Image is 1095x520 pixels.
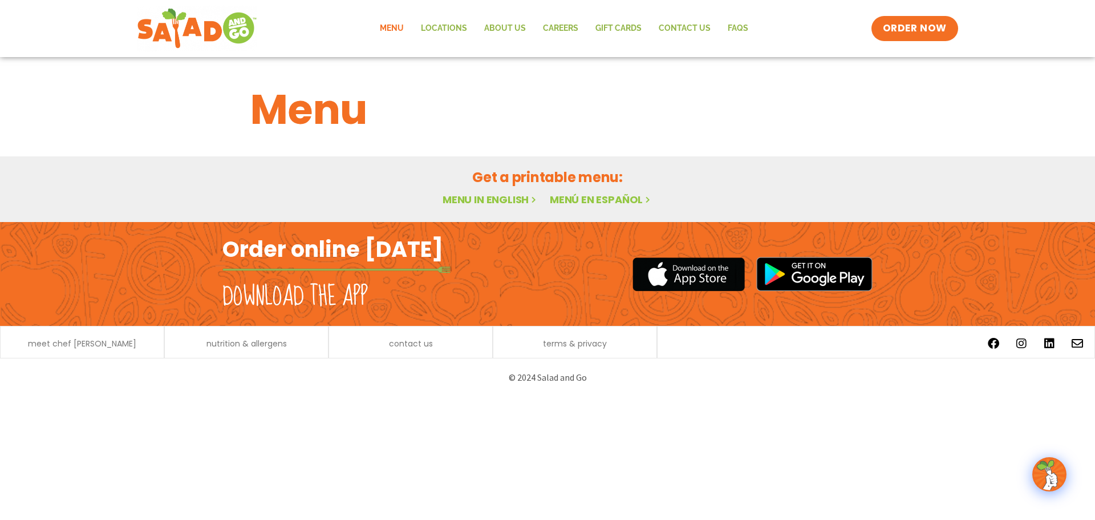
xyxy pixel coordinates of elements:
[756,257,873,291] img: google_play
[719,15,757,42] a: FAQs
[550,192,652,207] a: Menú en español
[443,192,538,207] a: Menu in English
[632,256,745,293] img: appstore
[371,15,757,42] nav: Menu
[28,340,136,348] a: meet chef [PERSON_NAME]
[137,6,257,51] img: new-SAG-logo-768×292
[543,340,607,348] a: terms & privacy
[371,15,412,42] a: Menu
[389,340,433,348] a: contact us
[871,16,958,41] a: ORDER NOW
[222,267,451,273] img: fork
[883,22,947,35] span: ORDER NOW
[534,15,587,42] a: Careers
[650,15,719,42] a: Contact Us
[222,281,368,313] h2: Download the app
[206,340,287,348] a: nutrition & allergens
[228,370,867,385] p: © 2024 Salad and Go
[587,15,650,42] a: GIFT CARDS
[476,15,534,42] a: About Us
[250,167,845,187] h2: Get a printable menu:
[222,235,443,263] h2: Order online [DATE]
[412,15,476,42] a: Locations
[1033,458,1065,490] img: wpChatIcon
[250,79,845,140] h1: Menu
